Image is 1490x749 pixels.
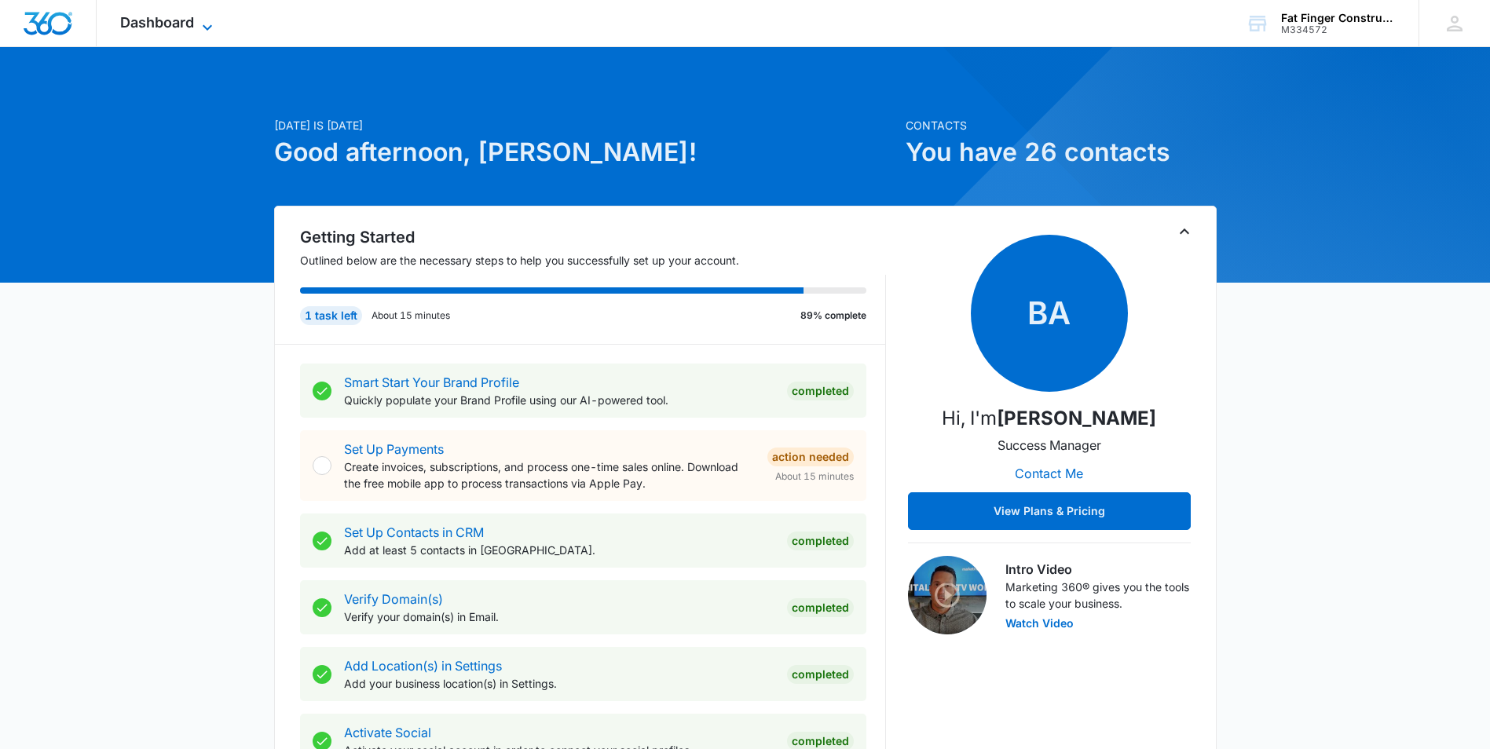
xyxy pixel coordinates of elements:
p: Outlined below are the necessary steps to help you successfully set up your account. [300,252,886,269]
h1: You have 26 contacts [906,133,1217,171]
a: Add Location(s) in Settings [344,658,502,674]
p: Verify your domain(s) in Email. [344,608,774,625]
p: Contacts [906,117,1217,133]
strong: [PERSON_NAME] [997,407,1156,429]
p: Create invoices, subscriptions, and process one-time sales online. Download the free mobile app t... [344,459,755,491]
img: Intro Video [908,556,987,634]
a: Verify Domain(s) [344,591,443,607]
p: Add at least 5 contacts in [GEOGRAPHIC_DATA]. [344,542,774,558]
a: Set Up Payments [344,441,444,457]
span: Dashboard [120,14,194,31]
button: Watch Video [1005,618,1074,629]
div: account id [1281,24,1396,35]
p: Marketing 360® gives you the tools to scale your business. [1005,579,1191,612]
div: 1 task left [300,306,362,325]
div: Completed [787,382,854,400]
a: Activate Social [344,725,431,740]
span: BA [971,235,1128,392]
a: Set Up Contacts in CRM [344,524,484,540]
a: Smart Start Your Brand Profile [344,374,519,390]
p: 89% complete [800,309,866,323]
div: account name [1281,12,1396,24]
p: Hi, I'm [942,404,1156,433]
button: View Plans & Pricing [908,492,1191,530]
div: Action Needed [767,448,854,466]
p: Add your business location(s) in Settings. [344,675,774,692]
p: About 15 minutes [372,309,450,323]
h1: Good afternoon, [PERSON_NAME]! [274,133,896,171]
h3: Intro Video [1005,560,1191,579]
div: Completed [787,532,854,550]
div: Completed [787,598,854,617]
p: [DATE] is [DATE] [274,117,896,133]
p: Success Manager [998,436,1101,455]
p: Quickly populate your Brand Profile using our AI-powered tool. [344,392,774,408]
div: Completed [787,665,854,684]
button: Toggle Collapse [1175,222,1194,241]
button: Contact Me [999,455,1099,492]
span: About 15 minutes [775,469,854,484]
h2: Getting Started [300,225,886,249]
